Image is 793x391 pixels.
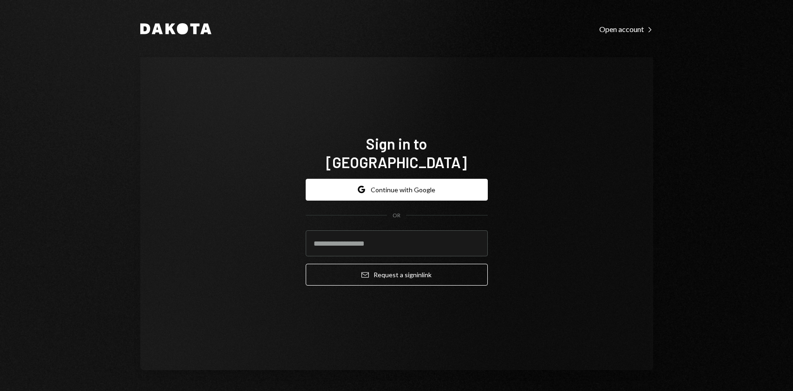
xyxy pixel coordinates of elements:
div: Open account [599,25,653,34]
button: Request a signinlink [306,264,488,286]
div: OR [393,212,400,220]
button: Continue with Google [306,179,488,201]
a: Open account [599,24,653,34]
h1: Sign in to [GEOGRAPHIC_DATA] [306,134,488,171]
